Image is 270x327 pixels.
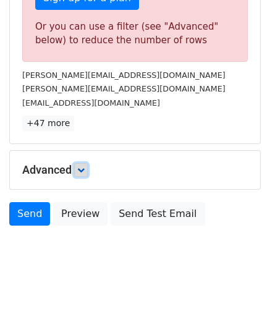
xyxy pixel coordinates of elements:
a: Preview [53,202,108,226]
small: [EMAIL_ADDRESS][DOMAIN_NAME] [22,98,160,108]
a: +47 more [22,116,74,131]
a: Send [9,202,50,226]
small: [PERSON_NAME][EMAIL_ADDRESS][DOMAIN_NAME] [22,70,226,80]
small: [PERSON_NAME][EMAIL_ADDRESS][DOMAIN_NAME] [22,84,226,93]
h5: Advanced [22,163,248,177]
a: Send Test Email [111,202,205,226]
div: Or you can use a filter (see "Advanced" below) to reduce the number of rows [35,20,235,48]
